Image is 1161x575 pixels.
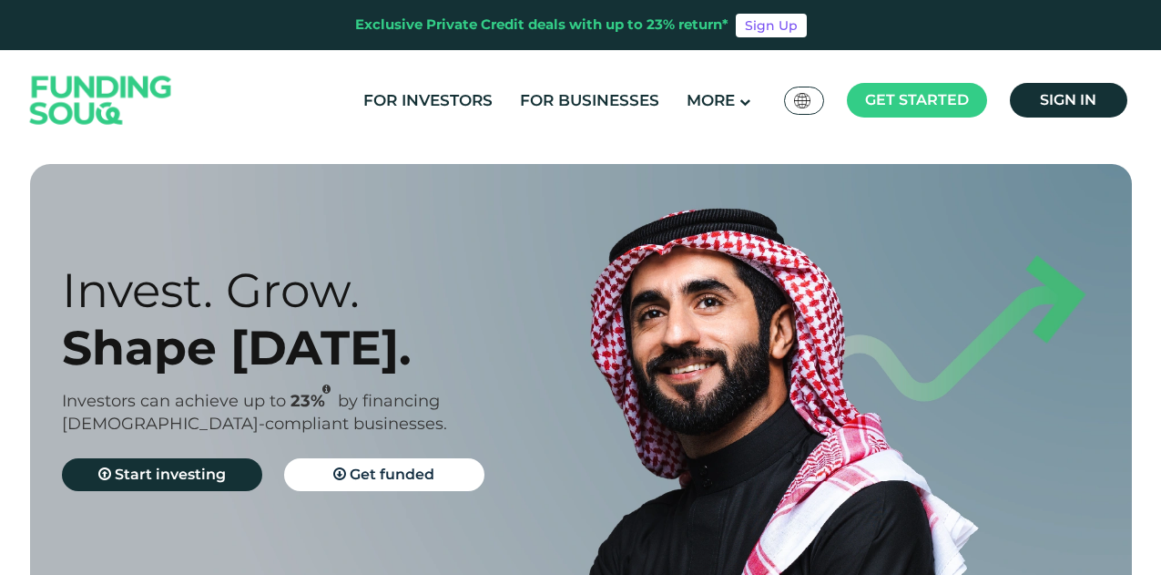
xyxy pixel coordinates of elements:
[1010,83,1127,118] a: Sign in
[515,86,664,116] a: For Businesses
[355,15,728,36] div: Exclusive Private Credit deals with up to 23% return*
[62,262,613,319] div: Invest. Grow.
[62,458,262,491] a: Start investing
[322,385,331,395] i: 23% IRR (expected) ~ 15% Net yield (expected)
[62,319,613,376] div: Shape [DATE].
[62,391,286,411] span: Investors can achieve up to
[736,14,807,37] a: Sign Up
[284,458,484,491] a: Get funded
[687,91,735,109] span: More
[865,91,969,108] span: Get started
[1040,91,1096,108] span: Sign in
[350,466,434,483] span: Get funded
[12,55,190,147] img: Logo
[359,86,497,116] a: For Investors
[794,93,810,108] img: SA Flag
[290,391,338,411] span: 23%
[62,391,447,434] span: by financing [DEMOGRAPHIC_DATA]-compliant businesses.
[115,466,226,483] span: Start investing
